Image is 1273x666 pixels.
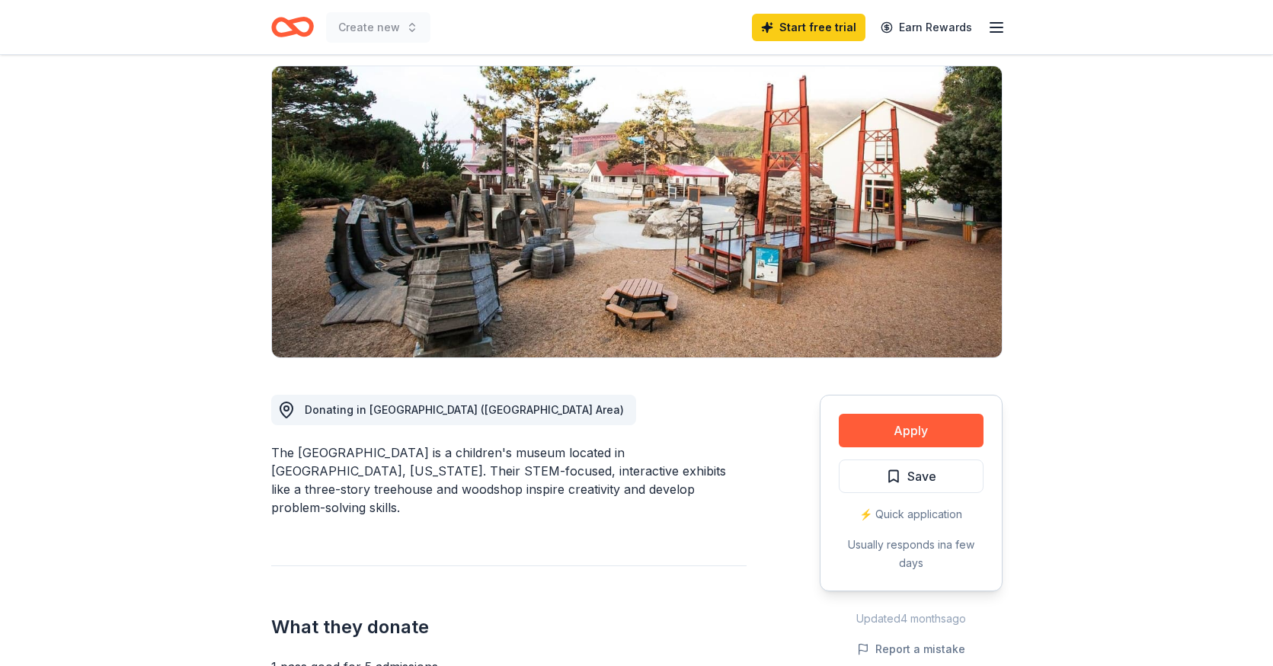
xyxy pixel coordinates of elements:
[872,14,981,41] a: Earn Rewards
[839,414,984,447] button: Apply
[271,615,747,639] h2: What they donate
[752,14,865,41] a: Start free trial
[326,12,430,43] button: Create new
[305,403,624,416] span: Donating in [GEOGRAPHIC_DATA] ([GEOGRAPHIC_DATA] Area)
[272,66,1002,357] img: Image for Bay Area Discovery Museum
[820,610,1003,628] div: Updated 4 months ago
[271,443,747,517] div: The [GEOGRAPHIC_DATA] is a children's museum located in [GEOGRAPHIC_DATA], [US_STATE]. Their STEM...
[839,536,984,572] div: Usually responds in a few days
[839,505,984,524] div: ⚡️ Quick application
[271,9,314,45] a: Home
[839,459,984,493] button: Save
[857,640,965,658] button: Report a mistake
[338,18,400,37] span: Create new
[907,466,936,486] span: Save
